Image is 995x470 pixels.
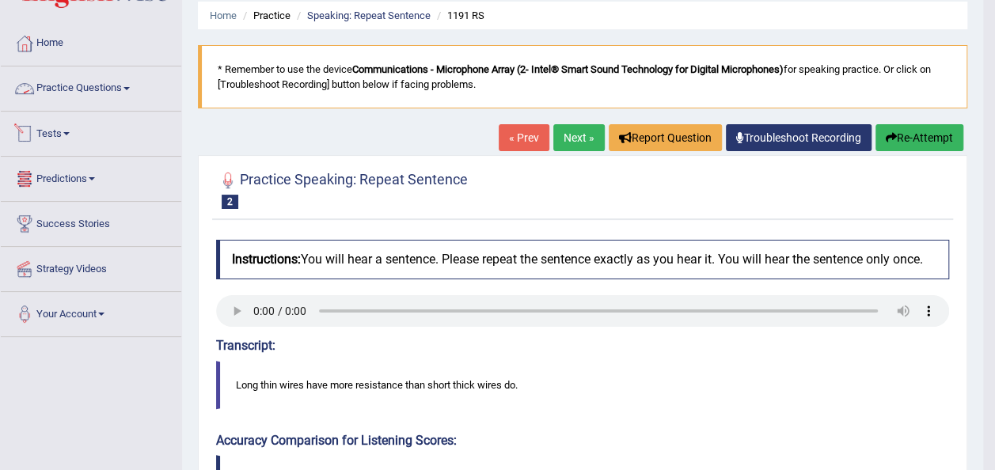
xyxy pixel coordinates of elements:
[1,112,181,151] a: Tests
[307,9,431,21] a: Speaking: Repeat Sentence
[1,157,181,196] a: Predictions
[222,195,238,209] span: 2
[216,339,949,353] h4: Transcript:
[210,9,237,21] a: Home
[216,240,949,279] h4: You will hear a sentence. Please repeat the sentence exactly as you hear it. You will hear the se...
[232,252,301,267] b: Instructions:
[433,8,484,23] li: 1191 RS
[553,124,605,151] a: Next »
[1,66,181,106] a: Practice Questions
[1,202,181,241] a: Success Stories
[216,434,949,448] h4: Accuracy Comparison for Listening Scores:
[198,45,967,108] blockquote: * Remember to use the device for speaking practice. Or click on [Troubleshoot Recording] button b...
[1,247,181,286] a: Strategy Videos
[239,8,291,23] li: Practice
[352,63,784,75] b: Communications - Microphone Array (2- Intel® Smart Sound Technology for Digital Microphones)
[875,124,963,151] button: Re-Attempt
[216,361,949,409] blockquote: Long thin wires have more resistance than short thick wires do.
[499,124,549,151] a: « Prev
[1,21,181,61] a: Home
[1,292,181,332] a: Your Account
[609,124,722,151] button: Report Question
[726,124,872,151] a: Troubleshoot Recording
[216,169,468,209] h2: Practice Speaking: Repeat Sentence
